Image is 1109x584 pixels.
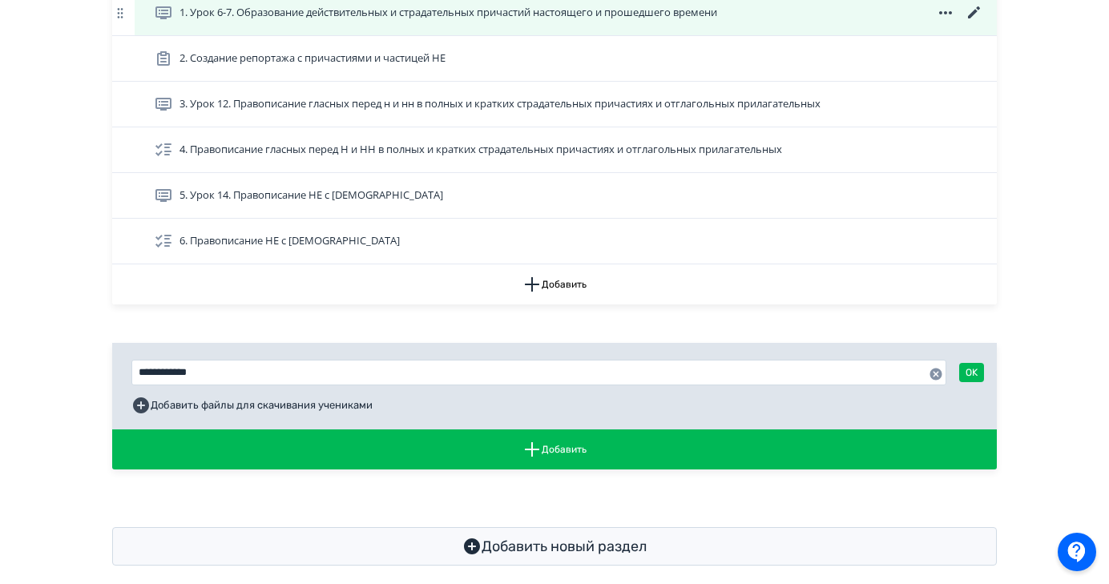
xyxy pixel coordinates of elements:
span: 4. Правописание гласных перед Н и НН в полных и кратких страдательных причастиях и отглагольных п... [179,142,782,158]
div: 3. Урок 12. Правописание гласных перед н и нн в полных и кратких страдательных причастиях и отгла... [112,82,997,127]
button: Добавить [112,429,997,469]
div: 4. Правописание гласных перед Н и НН в полных и кратких страдательных причастиях и отглагольных п... [112,127,997,173]
span: 6. Правописание НЕ с причастиями [179,233,400,249]
button: Добавить [112,264,997,304]
span: 2. Создание репортажа с причастиями и частицей НЕ [179,50,446,66]
span: 3. Урок 12. Правописание гласных перед н и нн в полных и кратких страдательных причастиях и отгла... [179,96,821,112]
button: Добавить новый раздел [112,527,997,566]
button: OK [959,363,984,382]
button: Добавить файлы для скачивания учениками [131,393,373,418]
div: 5. Урок 14. Правописание НЕ с [DEMOGRAPHIC_DATA] [112,173,997,219]
div: 2. Создание репортажа с причастиями и частицей НЕ [112,36,997,82]
span: 5. Урок 14. Правописание НЕ с причастиями [179,187,443,203]
span: 1. Урок 6-7. Образование действительных и страдательных причастий настоящего и прошедшего времени [179,5,717,21]
div: 6. Правописание НЕ с [DEMOGRAPHIC_DATA] [112,219,997,264]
